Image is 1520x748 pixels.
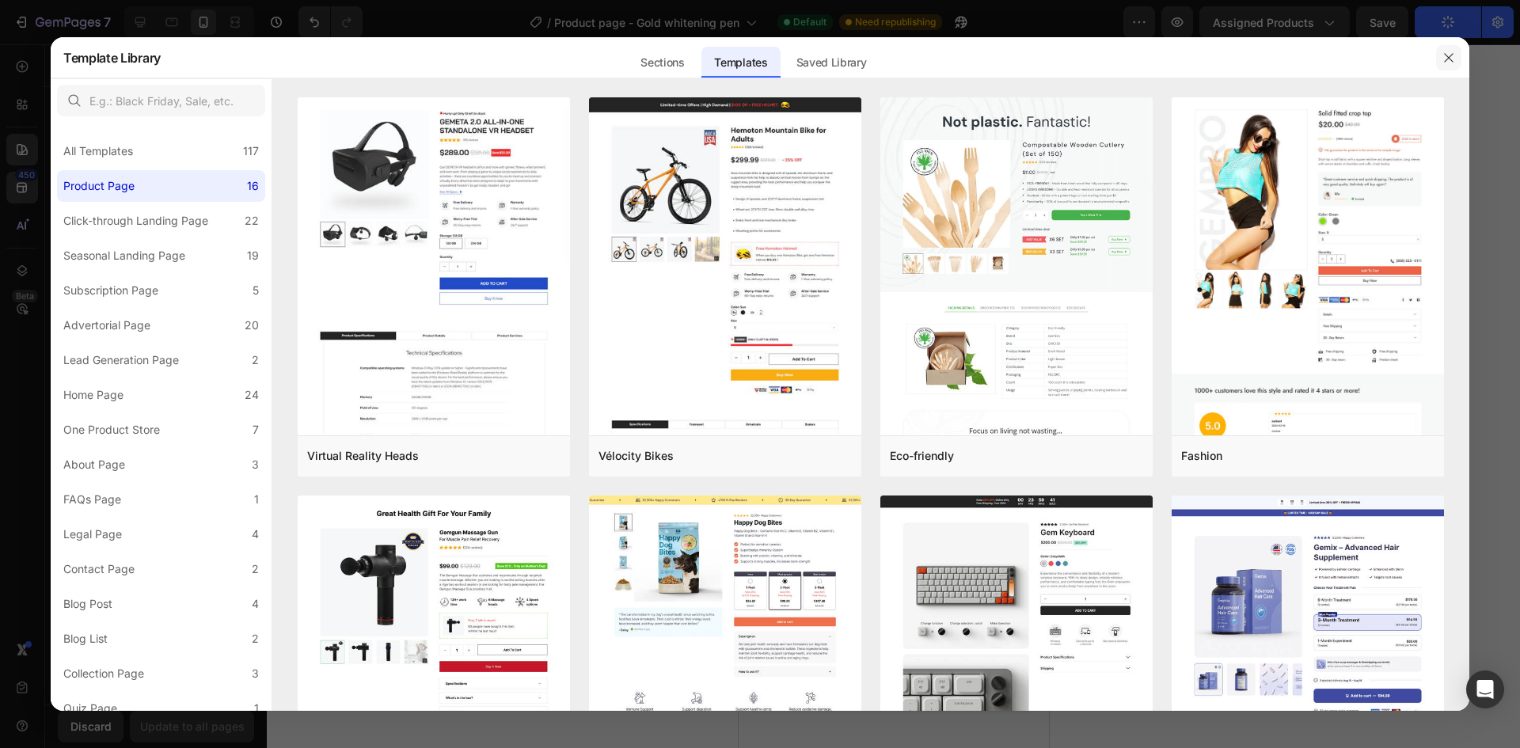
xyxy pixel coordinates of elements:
[30,162,137,177] p: When do I see results?
[63,177,135,196] div: Product Page
[63,281,158,300] div: Subscription Page
[63,560,135,579] div: Contact Page
[1466,670,1504,708] div: Open Intercom Messenger
[253,420,259,439] div: 7
[57,85,265,116] input: E.g.: Black Friday, Sale, etc.
[247,246,259,265] div: 19
[247,177,259,196] div: 16
[112,573,196,587] span: from URL or image
[63,455,125,474] div: About Page
[30,289,160,303] p: Is it safe for sensitive teeth?
[95,627,213,641] span: then drag & drop elements
[252,664,259,683] div: 3
[63,490,121,509] div: FAQs Page
[63,385,123,404] div: Home Page
[100,519,208,533] span: inspired by CRO experts
[245,316,259,335] div: 20
[252,594,259,613] div: 4
[63,525,122,544] div: Legal Page
[30,352,169,366] p: How long does one pen last?
[63,699,117,718] div: Quiz Page
[30,99,129,113] p: Do I need a UV light?
[598,446,674,465] div: Vélocity Bikes
[252,455,259,474] div: 3
[252,629,259,648] div: 2
[63,629,108,648] div: Blog List
[114,553,197,570] div: Generate layout
[784,47,880,78] div: Saved Library
[108,499,203,516] div: Choose templates
[63,142,133,161] div: All Templates
[890,446,954,465] div: Eco-friendly
[307,446,419,465] div: Virtual Reality Heads
[63,37,161,78] h2: Template Library
[243,142,259,161] div: 117
[63,211,208,230] div: Click-through Landing Page
[252,525,259,544] div: 4
[63,351,179,370] div: Lead Generation Page
[254,699,259,718] div: 1
[254,490,259,509] div: 1
[63,246,185,265] div: Seasonal Landing Page
[1181,446,1222,465] div: Fashion
[252,560,259,579] div: 2
[63,594,112,613] div: Blog Post
[30,226,177,240] p: Risk-Free 14-Day Guarantee?
[63,420,160,439] div: One Product Store
[30,35,113,49] p: Can I use it daily?
[252,351,259,370] div: 2
[63,316,150,335] div: Advertorial Page
[63,664,144,683] div: Collection Page
[245,211,259,230] div: 22
[253,281,259,300] div: 5
[245,385,259,404] div: 24
[701,47,780,78] div: Templates
[13,465,89,481] span: Add section
[628,47,697,78] div: Sections
[107,607,203,624] div: Add blank section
